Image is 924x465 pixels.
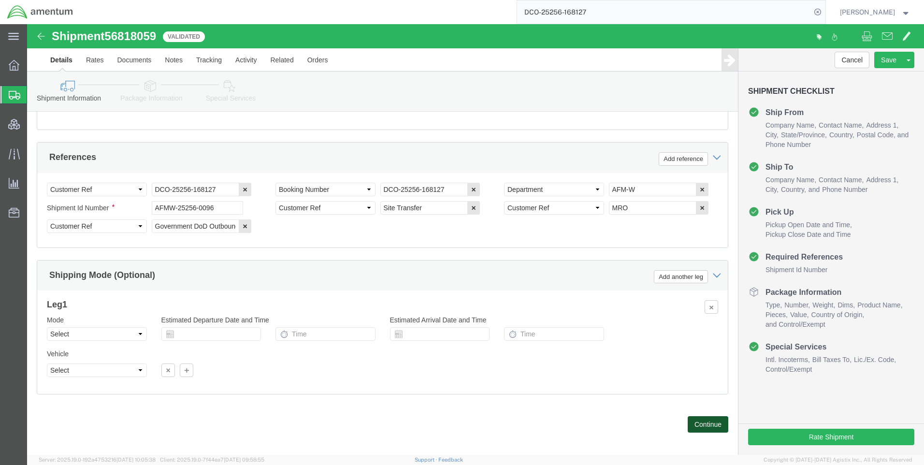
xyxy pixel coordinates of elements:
iframe: FS Legacy Container [27,24,924,455]
a: Support [415,457,439,463]
span: [DATE] 09:58:55 [224,457,264,463]
input: Search for shipment number, reference number [517,0,811,24]
span: Client: 2025.19.0-7f44ea7 [160,457,264,463]
a: Feedback [438,457,463,463]
span: Server: 2025.19.0-192a4753216 [39,457,156,463]
span: Ray Cheatteam [840,7,895,17]
img: logo [7,5,73,19]
button: [PERSON_NAME] [839,6,911,18]
span: Copyright © [DATE]-[DATE] Agistix Inc., All Rights Reserved [764,456,912,464]
span: [DATE] 10:05:38 [116,457,156,463]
